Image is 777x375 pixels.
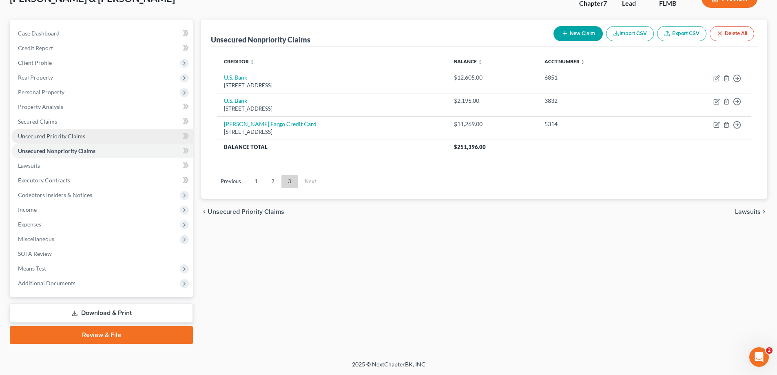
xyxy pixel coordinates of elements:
div: 5314 [545,120,649,128]
span: Property Analysis [18,103,63,110]
a: Lawsuits [11,158,193,173]
a: Previous [214,175,248,188]
a: Case Dashboard [11,26,193,41]
a: Credit Report [11,41,193,55]
a: Executory Contracts [11,173,193,188]
button: chevron_left Unsecured Priority Claims [201,209,284,215]
button: Delete All [710,26,754,41]
span: Unsecured Priority Claims [18,133,85,140]
span: Additional Documents [18,280,75,286]
a: [PERSON_NAME] Fargo Credit Card [224,120,317,127]
span: $251,396.00 [454,144,486,150]
button: Lawsuits chevron_right [735,209,767,215]
div: 6851 [545,73,649,82]
span: Codebtors Insiders & Notices [18,191,92,198]
a: 1 [248,175,264,188]
a: Property Analysis [11,100,193,114]
div: $2,195.00 [454,97,531,105]
i: unfold_more [250,60,255,64]
span: Means Test [18,265,46,272]
i: chevron_left [201,209,208,215]
span: Case Dashboard [18,30,60,37]
span: SOFA Review [18,250,52,257]
span: Lawsuits [735,209,761,215]
a: Unsecured Nonpriority Claims [11,144,193,158]
a: U.S. Bank [224,74,247,81]
div: [STREET_ADDRESS] [224,105,441,113]
i: unfold_more [580,60,585,64]
div: $12,605.00 [454,73,531,82]
a: 3 [281,175,298,188]
div: [STREET_ADDRESS] [224,82,441,89]
span: Credit Report [18,44,53,51]
iframe: Intercom live chat [749,347,769,367]
span: Lawsuits [18,162,40,169]
a: Balance unfold_more [454,58,483,64]
a: Secured Claims [11,114,193,129]
a: 2 [265,175,281,188]
div: Unsecured Nonpriority Claims [211,35,310,44]
button: New Claim [553,26,603,41]
span: Real Property [18,74,53,81]
div: 2025 © NextChapterBK, INC [156,360,621,375]
i: unfold_more [478,60,483,64]
span: Income [18,206,37,213]
span: Secured Claims [18,118,57,125]
a: SOFA Review [11,246,193,261]
a: Unsecured Priority Claims [11,129,193,144]
span: Client Profile [18,59,52,66]
a: Creditor unfold_more [224,58,255,64]
span: Expenses [18,221,41,228]
button: Import CSV [606,26,654,41]
span: Miscellaneous [18,235,54,242]
div: 3832 [545,97,649,105]
i: chevron_right [761,209,767,215]
div: [STREET_ADDRESS] [224,128,441,136]
a: Acct Number unfold_more [545,58,585,64]
span: 2 [766,347,773,354]
span: Personal Property [18,89,64,95]
span: Unsecured Nonpriority Claims [18,147,95,154]
span: Unsecured Priority Claims [208,209,284,215]
a: U.S. Bank [224,97,247,104]
a: Export CSV [657,26,706,41]
div: $11,269.00 [454,120,531,128]
th: Balance Total [217,140,447,154]
a: Review & File [10,326,193,344]
span: Executory Contracts [18,177,70,184]
a: Download & Print [10,304,193,323]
